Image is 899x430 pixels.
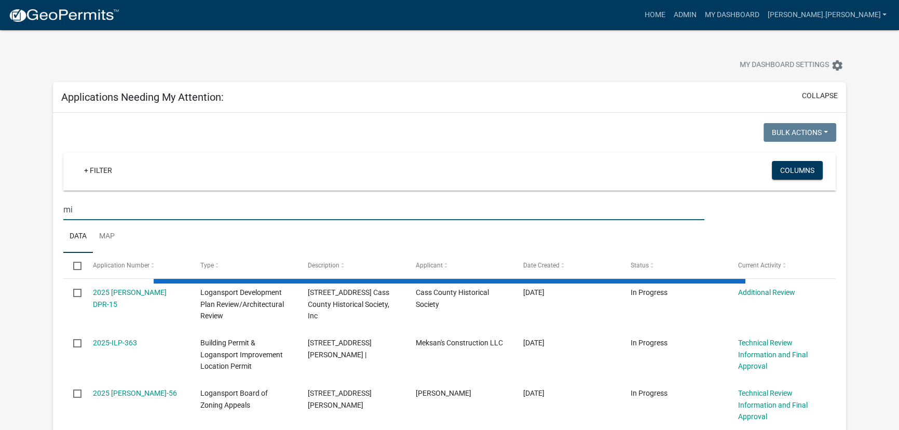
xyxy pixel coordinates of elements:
[620,253,728,278] datatable-header-cell: Status
[76,161,120,180] a: + Filter
[738,288,795,297] a: Additional Review
[523,339,544,347] span: 09/29/2025
[738,339,808,371] a: Technical Review Information and Final Approval
[63,220,93,253] a: Data
[728,253,836,278] datatable-header-cell: Current Activity
[93,389,177,397] a: 2025 [PERSON_NAME]-56
[93,262,149,269] span: Application Number
[190,253,298,278] datatable-header-cell: Type
[415,288,488,308] span: Cass County Historical Society
[631,262,649,269] span: Status
[513,253,620,278] datatable-header-cell: Date Created
[523,288,544,297] span: 10/01/2025
[631,339,668,347] span: In Progress
[200,389,268,409] span: Logansport Board of Zoning Appeals
[763,5,891,25] a: [PERSON_NAME].[PERSON_NAME]
[415,262,442,269] span: Applicant
[523,262,560,269] span: Date Created
[61,91,224,103] h5: Applications Needing My Attention:
[740,59,829,72] span: My Dashboard Settings
[415,389,471,397] span: Erika Gutierrez
[83,253,190,278] datatable-header-cell: Application Number
[308,389,372,409] span: 118 7TH ST, DuVall, Harry
[700,5,763,25] a: My Dashboard
[669,5,700,25] a: Admin
[523,389,544,397] span: 09/29/2025
[298,253,405,278] datatable-header-cell: Description
[631,288,668,297] span: In Progress
[415,339,502,347] span: Meksan's Construction LLC
[731,55,852,75] button: My Dashboard Settingssettings
[405,253,513,278] datatable-header-cell: Applicant
[93,220,121,253] a: Map
[631,389,668,397] span: In Progress
[738,262,781,269] span: Current Activity
[93,288,167,308] a: 2025 [PERSON_NAME] DPR-15
[831,59,843,72] i: settings
[764,123,836,142] button: Bulk Actions
[640,5,669,25] a: Home
[200,262,214,269] span: Type
[738,389,808,421] a: Technical Review Information and Final Approval
[200,339,283,371] span: Building Permit & Logansport Improvement Location Permit
[308,339,372,359] span: 423 W MIAMI AVE | Zimmerman, Debra |
[308,262,339,269] span: Description
[200,288,284,320] span: Logansport Development Plan Review/Architectural Review
[63,199,705,220] input: Search for applications
[308,288,389,320] span: 421 E BROADWAY Cass County Historical Society, Inc
[63,253,83,278] datatable-header-cell: Select
[802,90,838,101] button: collapse
[93,339,137,347] a: 2025-ILP-363
[772,161,823,180] button: Columns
